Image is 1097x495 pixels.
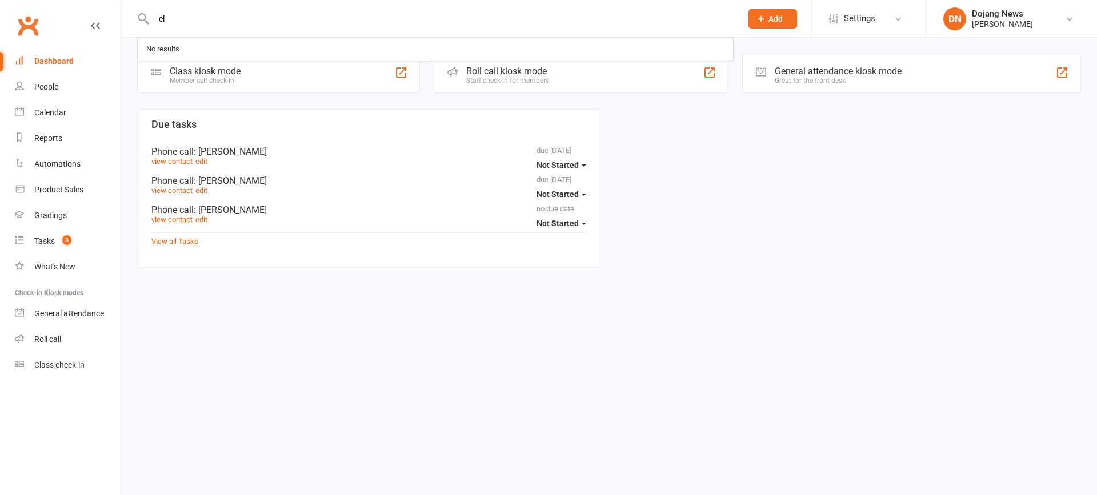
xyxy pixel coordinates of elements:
a: View all Tasks [151,237,198,246]
div: People [34,82,58,91]
a: Reports [15,126,121,151]
div: Product Sales [34,185,83,194]
input: Search... [150,11,734,27]
h3: Due tasks [151,119,586,130]
button: Not Started [537,184,586,204]
div: General attendance kiosk mode [775,66,902,77]
div: No results [143,41,183,58]
a: Gradings [15,203,121,228]
a: What's New [15,254,121,280]
div: Member self check-in [170,77,241,84]
div: Reports [34,134,62,143]
div: Class kiosk mode [170,66,241,77]
span: Settings [844,6,875,31]
a: Calendar [15,100,121,126]
button: Not Started [537,213,586,234]
button: Not Started [537,155,586,175]
a: Product Sales [15,177,121,203]
a: Dashboard [15,49,121,74]
div: [PERSON_NAME] [972,19,1033,29]
a: edit [195,215,207,224]
span: Add [768,14,783,23]
span: Not Started [537,160,579,170]
div: Dashboard [34,57,74,66]
div: Dojang News [972,9,1033,19]
div: Gradings [34,211,67,220]
div: Phone call [151,204,586,215]
a: General attendance kiosk mode [15,301,121,327]
a: Automations [15,151,121,177]
div: Class check-in [34,360,85,369]
a: edit [195,157,207,166]
span: : [PERSON_NAME] [194,175,267,186]
a: Tasks 3 [15,228,121,254]
button: Add [748,9,797,29]
a: Roll call [15,327,121,352]
div: Phone call [151,175,586,186]
a: view contact [151,157,193,166]
a: Class kiosk mode [15,352,121,378]
span: Not Started [537,190,579,199]
span: : [PERSON_NAME] [194,146,267,157]
div: Phone call [151,146,586,157]
div: Great for the front desk [775,77,902,84]
a: view contact [151,215,193,224]
div: What's New [34,262,75,271]
span: 3 [62,235,71,245]
a: People [15,74,121,100]
div: Roll call [34,335,61,344]
div: Automations [34,159,81,168]
div: Staff check-in for members [466,77,549,84]
span: Not Started [537,219,579,228]
div: Tasks [34,236,55,246]
div: Roll call kiosk mode [466,66,549,77]
a: Clubworx [14,11,42,40]
div: General attendance [34,309,104,318]
a: view contact [151,186,193,195]
a: edit [195,186,207,195]
div: DN [943,7,966,30]
div: Calendar [34,108,66,117]
span: : [PERSON_NAME] [194,204,267,215]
